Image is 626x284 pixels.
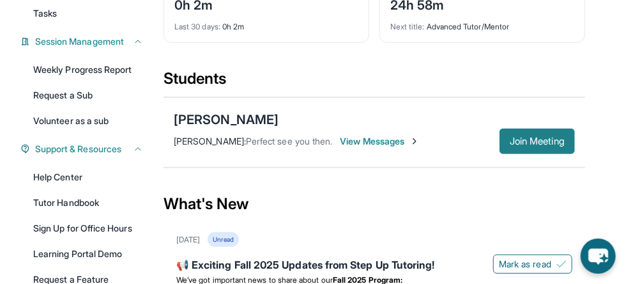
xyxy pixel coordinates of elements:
div: 📢 Exciting Fall 2025 Updates from Step Up Tutoring! [176,257,572,275]
div: Students [164,68,585,97]
span: Join Meeting [510,138,565,145]
img: Mark as read [556,259,567,269]
span: Tasks [33,7,57,20]
a: Volunteer as a sub [26,109,151,132]
span: Session Management [35,35,124,48]
a: Sign Up for Office Hours [26,217,151,240]
div: Advanced Tutor/Mentor [390,14,574,32]
a: Help Center [26,166,151,189]
a: Tasks [26,2,151,25]
button: Join Meeting [500,129,575,154]
div: 0h 2m [174,14,358,32]
div: Unread [208,232,238,247]
button: Support & Resources [30,143,143,155]
span: Next title : [390,22,425,31]
img: Chevron-Right [409,136,420,146]
span: Mark as read [499,258,551,271]
span: Support & Resources [35,143,121,155]
span: [PERSON_NAME] : [174,136,246,146]
button: Mark as read [493,255,572,274]
span: View Messages [340,135,420,148]
span: Perfect see you then. [246,136,332,146]
a: Tutor Handbook [26,191,151,214]
a: Learning Portal Demo [26,242,151,265]
a: Weekly Progress Report [26,58,151,81]
div: [DATE] [176,235,200,245]
a: Request a Sub [26,84,151,107]
div: [PERSON_NAME] [174,111,279,129]
div: What's New [164,176,585,232]
button: chat-button [581,239,616,274]
button: Session Management [30,35,143,48]
span: Last 30 days : [174,22,220,31]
